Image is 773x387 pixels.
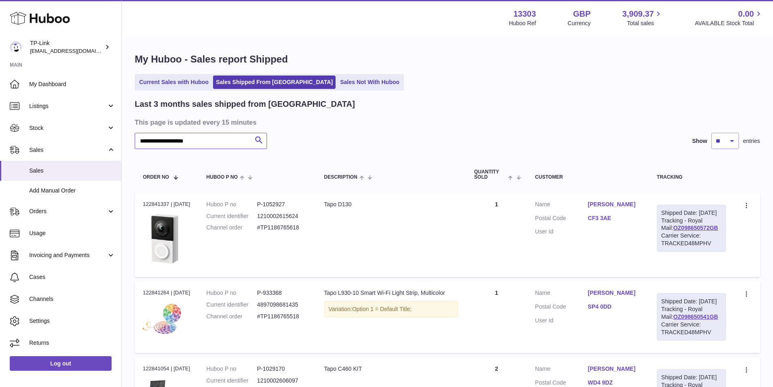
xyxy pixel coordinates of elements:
[568,19,591,27] div: Currency
[695,19,763,27] span: AVAILABLE Stock Total
[509,19,536,27] div: Huboo Ref
[535,289,588,299] dt: Name
[10,356,112,371] a: Log out
[143,365,190,372] div: 122841054 | [DATE]
[213,76,336,89] a: Sales Shipped From [GEOGRAPHIC_DATA]
[29,102,107,110] span: Listings
[135,118,758,127] h3: This page is updated every 15 minutes
[257,301,308,309] dd: 4897098681435
[535,317,588,324] dt: User Id
[136,76,211,89] a: Current Sales with Huboo
[657,205,726,252] div: Tracking - Royal Mail:
[29,317,115,325] span: Settings
[535,228,588,236] dt: User Id
[257,224,308,231] dd: #TP1186765618
[657,175,726,180] div: Tracking
[143,201,190,208] div: 122841337 | [DATE]
[143,299,183,340] img: Tapo-L930-10_EU_overview_01-2_large_20220727024733m.jpg
[627,19,663,27] span: Total sales
[657,293,726,340] div: Tracking - Royal Mail:
[661,209,721,217] div: Shipped Date: [DATE]
[207,301,257,309] dt: Current identifier
[673,313,718,320] a: OZ098650541GB
[30,48,119,54] span: [EMAIL_ADDRESS][DOMAIN_NAME]
[466,281,527,352] td: 1
[324,201,458,208] div: Tapo D130
[30,39,103,55] div: TP-Link
[257,365,308,373] dd: P-1029170
[29,187,115,195] span: Add Manual Order
[622,9,663,27] a: 3,909.37 Total sales
[513,9,536,19] strong: 13303
[692,137,707,145] label: Show
[29,229,115,237] span: Usage
[738,9,754,19] span: 0.00
[622,9,654,19] span: 3,909.37
[588,201,641,208] a: [PERSON_NAME]
[207,313,257,320] dt: Channel order
[324,365,458,373] div: Tapo C460 KIT
[466,192,527,277] td: 1
[535,201,588,210] dt: Name
[588,303,641,311] a: SP4 0DD
[29,208,107,215] span: Orders
[661,321,721,336] div: Carrier Service: TRACKED48MPHV
[474,169,506,180] span: Quantity Sold
[257,201,308,208] dd: P-1052927
[257,313,308,320] dd: #TP1186765518
[29,124,107,132] span: Stock
[588,379,641,387] a: WD4 9DZ
[143,175,169,180] span: Order No
[661,298,721,305] div: Shipped Date: [DATE]
[661,374,721,381] div: Shipped Date: [DATE]
[207,224,257,231] dt: Channel order
[573,9,590,19] strong: GBP
[29,146,107,154] span: Sales
[207,175,238,180] span: Huboo P no
[207,212,257,220] dt: Current identifier
[10,41,22,53] img: gaby.chen@tp-link.com
[257,212,308,220] dd: 1210002615624
[29,251,107,259] span: Invoicing and Payments
[535,175,641,180] div: Customer
[143,210,183,267] img: 1753363116.jpg
[29,80,115,88] span: My Dashboard
[29,273,115,281] span: Cases
[695,9,763,27] a: 0.00 AVAILABLE Stock Total
[29,295,115,303] span: Channels
[257,377,308,385] dd: 1210002606097
[207,201,257,208] dt: Huboo P no
[673,225,718,231] a: OZ098650572GB
[29,339,115,347] span: Returns
[535,214,588,224] dt: Postal Code
[661,232,721,247] div: Carrier Service: TRACKED48MPHV
[29,167,115,175] span: Sales
[337,76,402,89] a: Sales Not With Huboo
[135,53,760,66] h1: My Huboo - Sales report Shipped
[324,175,357,180] span: Description
[588,365,641,373] a: [PERSON_NAME]
[588,214,641,222] a: CF3 3AE
[207,377,257,385] dt: Current identifier
[143,289,190,296] div: 122841264 | [DATE]
[535,303,588,313] dt: Postal Code
[588,289,641,297] a: [PERSON_NAME]
[324,289,458,297] div: Tapo L930-10 Smart Wi-Fi Light Strip, Multicolor
[743,137,760,145] span: entries
[207,365,257,373] dt: Huboo P no
[135,99,355,110] h2: Last 3 months sales shipped from [GEOGRAPHIC_DATA]
[324,301,458,318] div: Variation:
[352,306,412,312] span: Option 1 = Default Title;
[207,289,257,297] dt: Huboo P no
[257,289,308,297] dd: P-933368
[535,365,588,375] dt: Name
